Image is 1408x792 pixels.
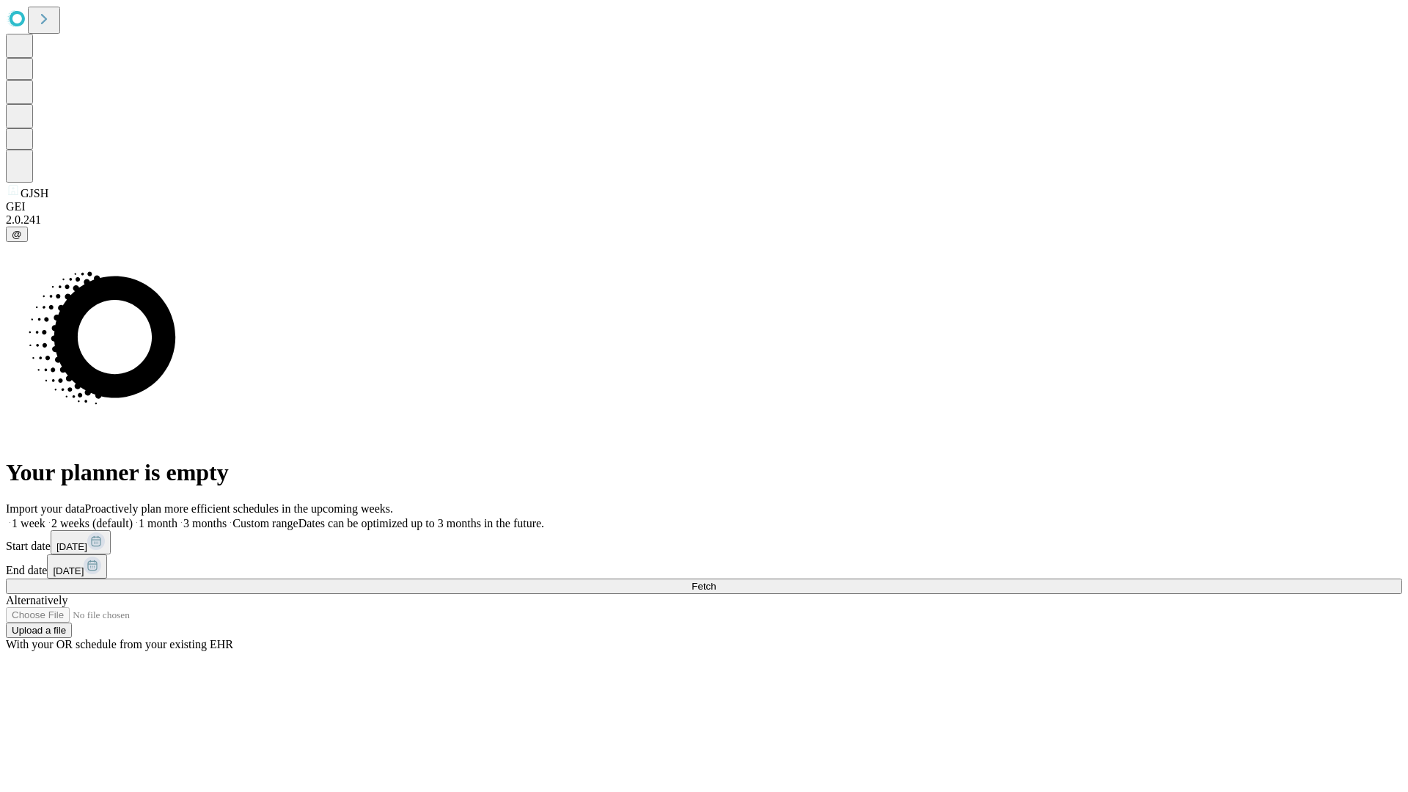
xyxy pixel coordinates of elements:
span: With your OR schedule from your existing EHR [6,638,233,650]
span: 3 months [183,517,227,529]
button: [DATE] [51,530,111,554]
span: [DATE] [53,565,84,576]
span: @ [12,229,22,240]
span: Import your data [6,502,85,515]
span: [DATE] [56,541,87,552]
div: 2.0.241 [6,213,1402,227]
button: [DATE] [47,554,107,579]
span: 2 weeks (default) [51,517,133,529]
span: Dates can be optimized up to 3 months in the future. [298,517,544,529]
span: 1 week [12,517,45,529]
span: Alternatively [6,594,67,606]
div: GEI [6,200,1402,213]
span: Proactively plan more efficient schedules in the upcoming weeks. [85,502,393,515]
h1: Your planner is empty [6,459,1402,486]
div: End date [6,554,1402,579]
span: 1 month [139,517,177,529]
span: Fetch [692,581,716,592]
button: Upload a file [6,623,72,638]
button: Fetch [6,579,1402,594]
span: GJSH [21,187,48,199]
button: @ [6,227,28,242]
span: Custom range [232,517,298,529]
div: Start date [6,530,1402,554]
